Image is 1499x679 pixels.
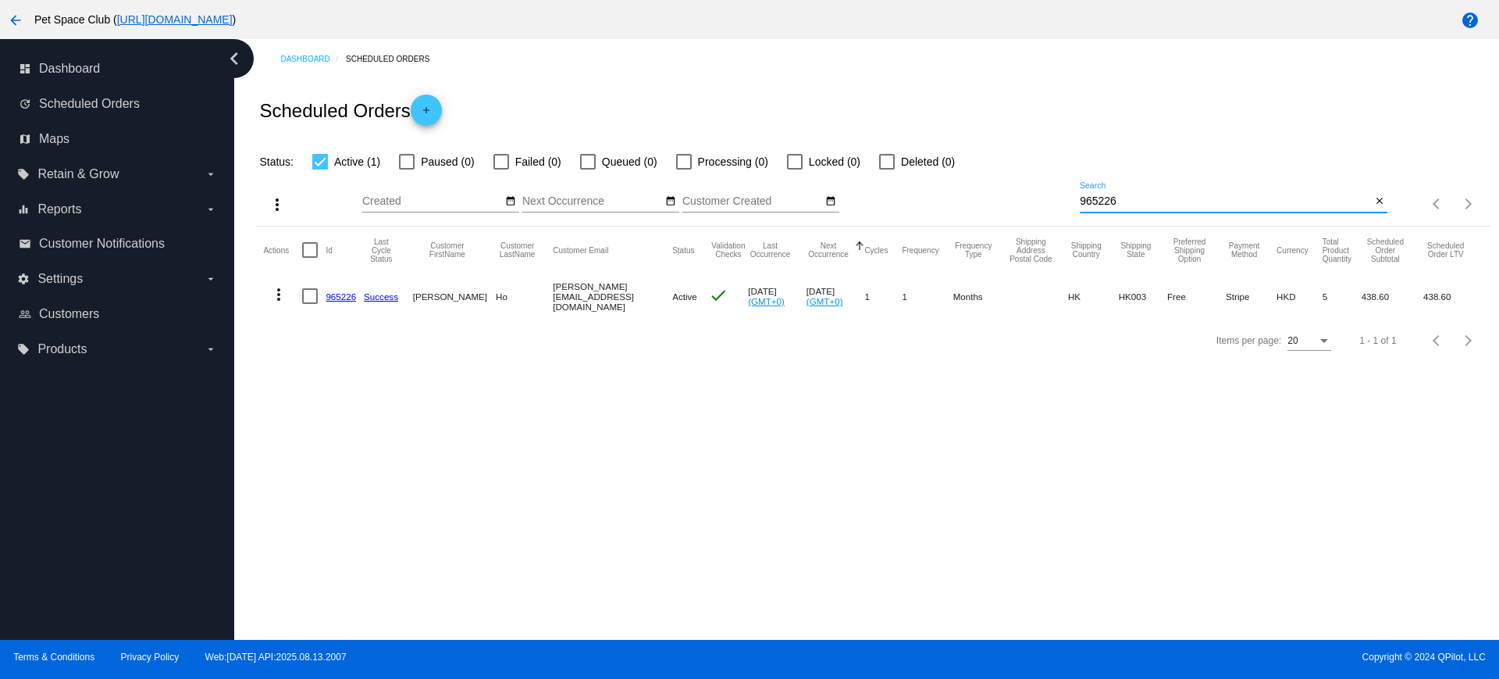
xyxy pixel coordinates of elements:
[17,168,30,180] i: local_offer
[13,652,94,663] a: Terms & Conditions
[39,97,140,111] span: Scheduled Orders
[1287,336,1331,347] mat-select: Items per page:
[1167,238,1212,263] button: Change sorting for PreferredShippingOption
[259,155,294,168] span: Status:
[421,152,474,171] span: Paused (0)
[1167,273,1226,319] mat-cell: Free
[1226,273,1276,319] mat-cell: Stripe
[19,63,31,75] i: dashboard
[37,342,87,356] span: Products
[953,273,1008,319] mat-cell: Months
[665,195,676,208] mat-icon: date_range
[269,285,288,304] mat-icon: more_vert
[205,343,217,356] i: arrow_drop_down
[17,343,30,356] i: local_offer
[1068,241,1105,259] button: Change sorting for ShippingCountry
[901,152,955,171] span: Deleted (0)
[1461,11,1479,30] mat-icon: help
[326,245,332,255] button: Change sorting for Id
[222,46,247,71] i: chevron_left
[39,132,69,146] span: Maps
[763,652,1486,663] span: Copyright © 2024 QPilot, LLC
[1422,188,1453,220] button: Previous page
[263,227,302,273] mat-header-cell: Actions
[121,652,180,663] a: Privacy Policy
[1362,238,1409,263] button: Change sorting for Subtotal
[602,152,657,171] span: Queued (0)
[1068,273,1119,319] mat-cell: HK
[748,273,806,319] mat-cell: [DATE]
[259,95,441,126] h2: Scheduled Orders
[496,273,553,319] mat-cell: Ho
[748,241,792,259] button: Change sorting for LastOccurrenceUtc
[1008,238,1054,263] button: Change sorting for ShippingPostcode
[1362,273,1423,319] mat-cell: 438.60
[825,195,836,208] mat-icon: date_range
[19,302,217,327] a: people_outline Customers
[326,291,356,302] a: 965226
[17,203,30,216] i: equalizer
[1119,273,1167,319] mat-cell: HK003
[39,237,165,251] span: Customer Notifications
[39,62,100,76] span: Dashboard
[205,168,217,180] i: arrow_drop_down
[1371,194,1387,210] button: Clear
[19,91,217,116] a: update Scheduled Orders
[37,167,119,181] span: Retain & Grow
[682,195,823,208] input: Customer Created
[709,227,749,273] mat-header-cell: Validation Checks
[1453,188,1484,220] button: Next page
[1276,245,1309,255] button: Change sorting for CurrencyIso
[37,272,83,286] span: Settings
[117,13,233,26] a: [URL][DOMAIN_NAME]
[205,652,347,663] a: Web:[DATE] API:2025.08.13.2007
[19,308,31,320] i: people_outline
[806,273,865,319] mat-cell: [DATE]
[1287,335,1298,346] span: 20
[902,245,938,255] button: Change sorting for Frequency
[1422,325,1453,356] button: Previous page
[1423,241,1468,259] button: Change sorting for LifetimeValue
[515,152,561,171] span: Failed (0)
[19,56,217,81] a: dashboard Dashboard
[953,241,994,259] button: Change sorting for FrequencyType
[1119,241,1153,259] button: Change sorting for ShippingState
[902,273,952,319] mat-cell: 1
[205,273,217,285] i: arrow_drop_down
[280,47,346,71] a: Dashboard
[809,152,860,171] span: Locked (0)
[553,273,672,319] mat-cell: [PERSON_NAME][EMAIL_ADDRESS][DOMAIN_NAME]
[346,47,443,71] a: Scheduled Orders
[39,307,99,321] span: Customers
[709,286,728,305] mat-icon: check
[1453,325,1484,356] button: Next page
[19,238,31,250] i: email
[17,273,30,285] i: settings
[1080,195,1371,208] input: Search
[413,241,482,259] button: Change sorting for CustomerFirstName
[417,105,436,123] mat-icon: add
[672,291,697,302] span: Active
[334,152,380,171] span: Active (1)
[19,98,31,110] i: update
[864,273,902,319] mat-cell: 1
[698,152,768,171] span: Processing (0)
[553,245,608,255] button: Change sorting for CustomerEmail
[864,245,888,255] button: Change sorting for Cycles
[205,203,217,216] i: arrow_drop_down
[6,11,25,30] mat-icon: arrow_back
[1359,335,1396,346] div: 1 - 1 of 1
[1226,241,1262,259] button: Change sorting for PaymentMethod.Type
[19,133,31,145] i: map
[1423,273,1482,319] mat-cell: 438.60
[34,13,236,26] span: Pet Space Club ( )
[672,245,694,255] button: Change sorting for Status
[19,127,217,152] a: map Maps
[268,195,287,214] mat-icon: more_vert
[522,195,663,208] input: Next Occurrence
[1323,227,1362,273] mat-header-cell: Total Product Quantity
[496,241,539,259] button: Change sorting for CustomerLastName
[1323,273,1362,319] mat-cell: 5
[364,291,398,302] a: Success
[748,296,785,306] a: (GMT+0)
